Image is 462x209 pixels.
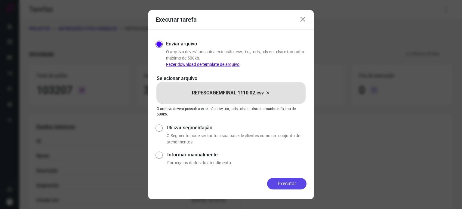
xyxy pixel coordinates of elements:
p: O Segmento pode ser tanto a sua base de clientes como um conjunto de atendimentos. [167,133,306,145]
a: Fazer download de template de arquivo [166,62,239,67]
label: Utilizar segmentação [167,124,306,131]
p: O arquivo deverá possuir a extensão .csv, .txt, .ods, .xls ou .xlsx e tamanho máximo de 500kb. [157,106,305,117]
label: Enviar arquivo [166,40,197,48]
button: Executar [267,178,306,189]
p: Selecionar arquivo [157,75,305,82]
h3: Executar tarefa [156,16,197,23]
label: Informar manualmente [167,151,306,158]
p: REPESCAGEMFINAL 1110 02.csv [192,89,264,97]
p: Forneça os dados do atendimento. [167,160,306,166]
p: O arquivo deverá possuir a extensão .csv, .txt, .ods, .xls ou .xlsx e tamanho máximo de 500kb. [166,49,306,68]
